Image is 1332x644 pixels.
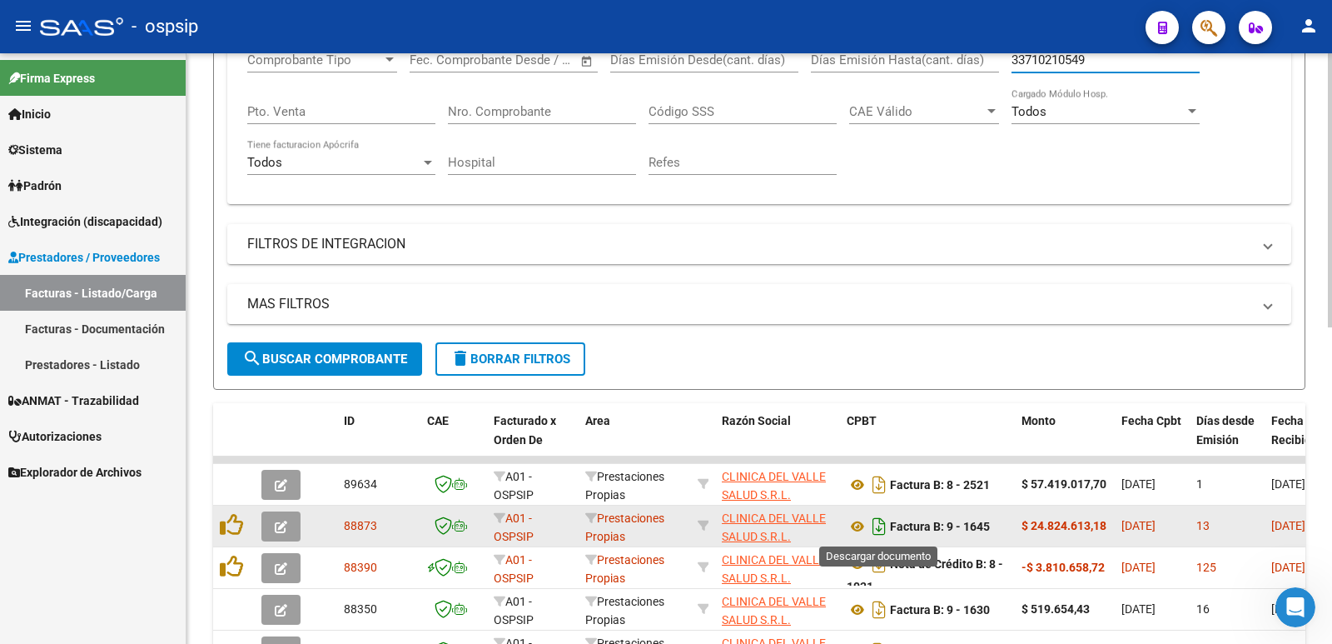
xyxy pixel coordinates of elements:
[578,52,597,71] button: Open calendar
[847,414,877,427] span: CPBT
[494,470,534,502] span: A01 - OSPSIP
[722,592,833,627] div: 33710210549
[579,403,691,477] datatable-header-cell: Area
[868,472,890,498] i: Descargar documento
[1115,403,1190,477] datatable-header-cell: Fecha Cpbt
[1271,414,1318,447] span: Fecha Recibido
[8,141,62,159] span: Sistema
[8,463,142,482] span: Explorador de Archivos
[585,512,664,544] span: Prestaciones Propias
[337,403,420,477] datatable-header-cell: ID
[494,512,534,544] span: A01 - OSPSIP
[722,595,826,627] span: CLINICA DEL VALLE SALUD S.R.L.
[1121,414,1181,427] span: Fecha Cpbt
[494,553,534,586] span: A01 - OSPSIP
[890,478,990,492] strong: Factura B: 8 - 2521
[494,414,556,447] span: Facturado x Orden De
[450,348,470,368] mat-icon: delete
[8,177,62,195] span: Padrón
[1196,477,1203,491] span: 1
[722,553,826,586] span: CLINICA DEL VALLE SALUD S.R.L.
[1196,414,1255,447] span: Días desde Emisión
[13,16,33,36] mat-icon: menu
[1021,477,1106,491] strong: $ 57.419.017,70
[847,557,1003,593] strong: Nota de Crédito B: 8 - 1031
[8,212,162,231] span: Integración (discapacidad)
[247,52,382,67] span: Comprobante Tipo
[1275,587,1315,627] iframe: Intercom live chat
[344,561,377,574] span: 88390
[8,248,160,267] span: Prestadores / Proveedores
[227,342,422,376] button: Buscar Comprobante
[450,352,570,367] span: Borrar Filtros
[1299,16,1319,36] mat-icon: person
[420,403,487,477] datatable-header-cell: CAE
[1021,602,1090,616] strong: $ 519.654,43
[722,509,833,544] div: 33710210549
[1196,519,1210,532] span: 13
[132,8,198,45] span: - ospsip
[1196,561,1216,574] span: 125
[1121,602,1156,616] span: [DATE]
[1021,414,1056,427] span: Monto
[1121,561,1156,574] span: [DATE]
[868,551,890,577] i: Descargar documento
[247,235,1251,253] mat-panel-title: FILTROS DE INTEGRACION
[722,467,833,502] div: 33710210549
[1271,602,1305,616] span: [DATE]
[868,597,890,623] i: Descargar documento
[890,520,990,533] strong: Factura B: 9 - 1645
[8,105,51,123] span: Inicio
[1271,519,1305,532] span: [DATE]
[715,403,840,477] datatable-header-cell: Razón Social
[494,595,534,627] span: A01 - OSPSIP
[242,352,407,367] span: Buscar Comprobante
[487,403,579,477] datatable-header-cell: Facturado x Orden De
[585,414,610,427] span: Area
[840,403,1015,477] datatable-header-cell: CPBT
[722,414,791,427] span: Razón Social
[492,52,573,67] input: Fecha fin
[344,477,377,491] span: 89634
[8,69,95,87] span: Firma Express
[410,52,477,67] input: Fecha inicio
[427,414,449,427] span: CAE
[849,104,984,119] span: CAE Válido
[8,392,139,410] span: ANMAT - Trazabilidad
[1196,602,1210,616] span: 16
[890,603,990,617] strong: Factura B: 9 - 1630
[722,470,826,502] span: CLINICA DEL VALLE SALUD S.R.L.
[722,512,826,544] span: CLINICA DEL VALLE SALUD S.R.L.
[1015,403,1115,477] datatable-header-cell: Monto
[1271,477,1305,491] span: [DATE]
[344,602,377,616] span: 88350
[1021,561,1105,574] strong: -$ 3.810.658,72
[247,155,282,170] span: Todos
[344,414,355,427] span: ID
[722,551,833,586] div: 33710210549
[1190,403,1265,477] datatable-header-cell: Días desde Emisión
[242,348,262,368] mat-icon: search
[227,284,1291,324] mat-expansion-panel-header: MAS FILTROS
[1271,561,1305,574] span: [DATE]
[1021,519,1106,532] strong: $ 24.824.613,18
[8,427,102,446] span: Autorizaciones
[1011,104,1046,119] span: Todos
[585,595,664,627] span: Prestaciones Propias
[585,470,664,502] span: Prestaciones Propias
[585,553,664,586] span: Prestaciones Propias
[1121,477,1156,491] span: [DATE]
[1121,519,1156,532] span: [DATE]
[227,224,1291,264] mat-expansion-panel-header: FILTROS DE INTEGRACION
[344,519,377,532] span: 88873
[247,295,1251,313] mat-panel-title: MAS FILTROS
[868,513,890,540] i: Descargar documento
[435,342,585,376] button: Borrar Filtros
